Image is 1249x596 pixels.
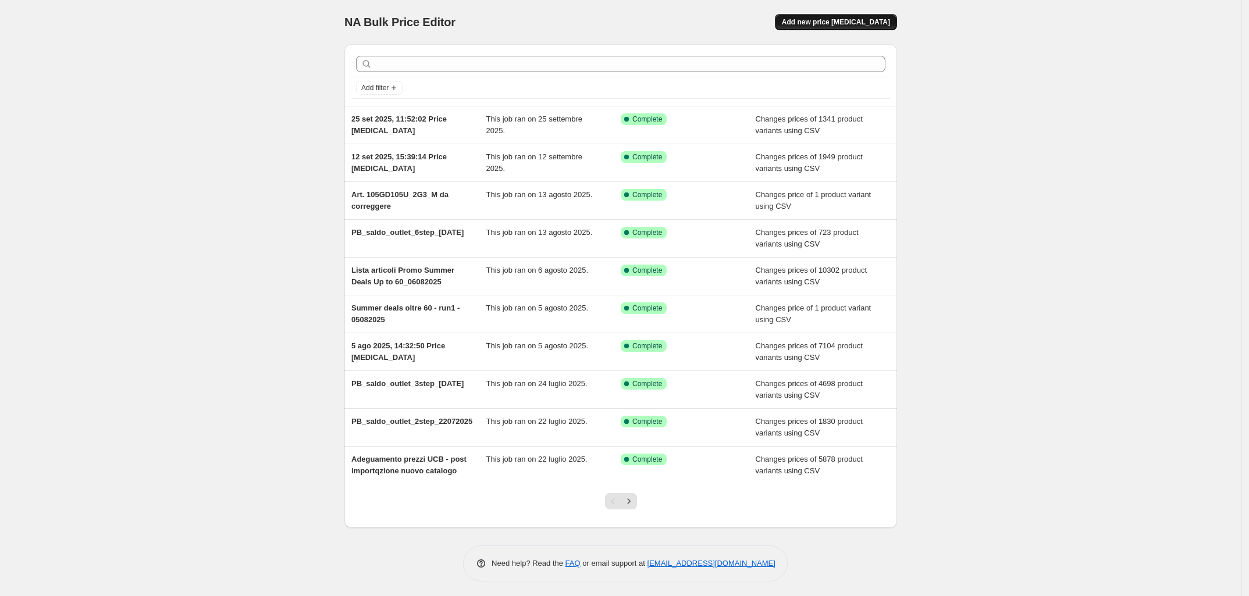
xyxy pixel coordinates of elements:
span: This job ran on 6 agosto 2025. [486,266,589,274]
span: Adeguamento prezzi UCB - post importqzione nuovo catalogo [351,455,467,475]
span: PB_saldo_outlet_6step_[DATE] [351,228,464,237]
span: Complete [632,266,662,275]
span: Add new price [MEDICAL_DATA] [782,17,890,27]
span: Summer deals oltre 60 - run1 - 05082025 [351,304,460,324]
span: Changes prices of 1949 product variants using CSV [756,152,863,173]
span: Complete [632,455,662,464]
button: Add filter [356,81,403,95]
span: 12 set 2025, 15:39:14 Price [MEDICAL_DATA] [351,152,447,173]
span: Complete [632,341,662,351]
span: This job ran on 12 settembre 2025. [486,152,582,173]
span: Add filter [361,83,389,92]
span: This job ran on 25 settembre 2025. [486,115,582,135]
a: FAQ [565,559,581,568]
span: This job ran on 22 luglio 2025. [486,417,588,426]
span: Changes prices of 1830 product variants using CSV [756,417,863,437]
button: Add new price [MEDICAL_DATA] [775,14,897,30]
button: Next [621,493,637,509]
span: Changes prices of 5878 product variants using CSV [756,455,863,475]
span: or email support at [581,559,647,568]
span: This job ran on 22 luglio 2025. [486,455,588,463]
span: This job ran on 5 agosto 2025. [486,304,589,312]
span: 5 ago 2025, 14:32:50 Price [MEDICAL_DATA] [351,341,445,362]
span: This job ran on 24 luglio 2025. [486,379,588,388]
span: Complete [632,190,662,199]
span: 25 set 2025, 11:52:02 Price [MEDICAL_DATA] [351,115,447,135]
span: PB_saldo_outlet_3step_[DATE] [351,379,464,388]
span: Complete [632,152,662,162]
span: Complete [632,115,662,124]
span: This job ran on 13 agosto 2025. [486,228,593,237]
span: Need help? Read the [492,559,565,568]
span: Changes price of 1 product variant using CSV [756,190,871,210]
nav: Pagination [605,493,637,509]
span: Changes prices of 1341 product variants using CSV [756,115,863,135]
a: [EMAIL_ADDRESS][DOMAIN_NAME] [647,559,775,568]
span: Lista articoli Promo Summer Deals Up to 60_06082025 [351,266,454,286]
span: Complete [632,228,662,237]
span: Changes prices of 723 product variants using CSV [756,228,859,248]
span: This job ran on 13 agosto 2025. [486,190,593,199]
span: Complete [632,379,662,388]
span: Complete [632,304,662,313]
span: Complete [632,417,662,426]
span: PB_saldo_outlet_2step_22072025 [351,417,472,426]
span: This job ran on 5 agosto 2025. [486,341,589,350]
span: Art. 105GD105U_2G3_M da correggere [351,190,449,210]
span: Changes prices of 10302 product variants using CSV [756,266,867,286]
span: Changes prices of 4698 product variants using CSV [756,379,863,399]
span: Changes prices of 7104 product variants using CSV [756,341,863,362]
span: Changes price of 1 product variant using CSV [756,304,871,324]
span: NA Bulk Price Editor [344,16,456,28]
